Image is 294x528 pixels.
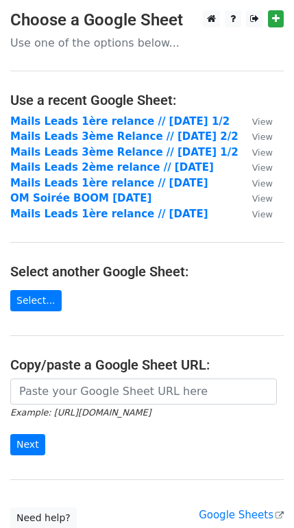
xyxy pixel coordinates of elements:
[238,208,273,220] a: View
[10,92,284,108] h4: Use a recent Google Sheet:
[252,132,273,142] small: View
[252,163,273,173] small: View
[10,161,214,173] a: Mails Leads 2ème relance // [DATE]
[252,209,273,219] small: View
[10,115,230,128] a: Mails Leads 1ère relance // [DATE] 1/2
[238,130,273,143] a: View
[252,193,273,204] small: View
[10,290,62,311] a: Select...
[238,146,273,158] a: View
[10,130,238,143] a: Mails Leads 3ème Relance // [DATE] 2/2
[10,192,151,204] a: OM Soirée BOOM [DATE]
[252,147,273,158] small: View
[10,379,277,405] input: Paste your Google Sheet URL here
[238,177,273,189] a: View
[10,36,284,50] p: Use one of the options below...
[10,263,284,280] h4: Select another Google Sheet:
[10,434,45,455] input: Next
[10,407,151,418] small: Example: [URL][DOMAIN_NAME]
[238,115,273,128] a: View
[10,177,208,189] a: Mails Leads 1ère relance // [DATE]
[10,208,208,220] a: Mails Leads 1ère relance // [DATE]
[238,192,273,204] a: View
[10,357,284,373] h4: Copy/paste a Google Sheet URL:
[252,178,273,189] small: View
[10,10,284,30] h3: Choose a Google Sheet
[238,161,273,173] a: View
[10,146,238,158] a: Mails Leads 3ème Relance // [DATE] 1/2
[199,509,284,521] a: Google Sheets
[252,117,273,127] small: View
